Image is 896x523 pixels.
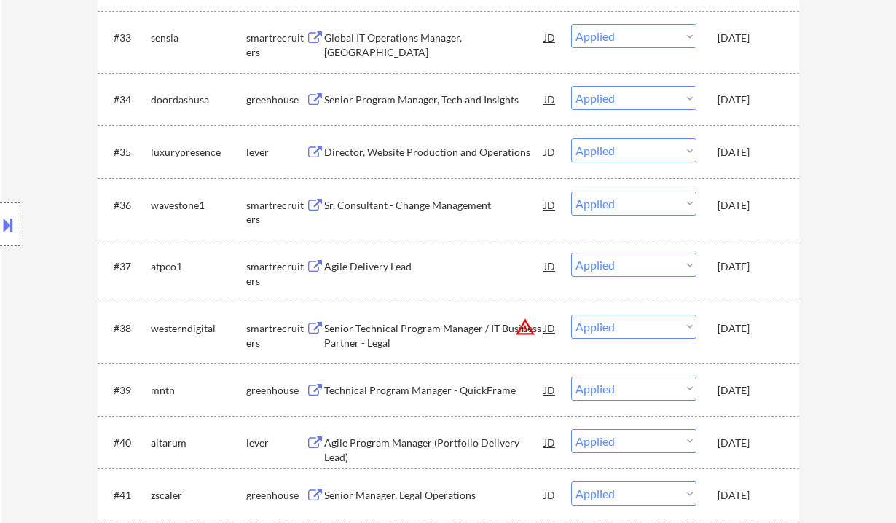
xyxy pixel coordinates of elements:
div: [DATE] [718,145,782,160]
div: [DATE] [718,259,782,274]
div: [DATE] [718,436,782,450]
div: greenhouse [246,488,306,503]
div: smartrecruiters [246,198,306,227]
div: #40 [114,436,139,450]
div: [DATE] [718,383,782,398]
div: [DATE] [718,93,782,107]
div: lever [246,436,306,450]
div: zscaler [151,488,246,503]
div: smartrecruiters [246,321,306,350]
div: JD [543,377,557,403]
div: JD [543,429,557,455]
div: Agile Program Manager (Portfolio Delivery Lead) [324,436,544,464]
div: [DATE] [718,31,782,45]
div: Senior Technical Program Manager / IT Business Partner - Legal [324,321,544,350]
div: lever [246,145,306,160]
div: [DATE] [718,198,782,213]
div: Senior Program Manager, Tech and Insights [324,93,544,107]
div: JD [543,86,557,112]
div: Technical Program Manager - QuickFrame [324,383,544,398]
div: #33 [114,31,139,45]
div: [DATE] [718,321,782,336]
div: sensia [151,31,246,45]
div: Director, Website Production and Operations [324,145,544,160]
div: Senior Manager, Legal Operations [324,488,544,503]
div: smartrecruiters [246,31,306,59]
div: smartrecruiters [246,259,306,288]
div: Agile Delivery Lead [324,259,544,274]
div: JD [543,24,557,50]
div: JD [543,138,557,165]
div: JD [543,192,557,218]
div: JD [543,253,557,279]
div: Sr. Consultant - Change Management [324,198,544,213]
div: greenhouse [246,383,306,398]
div: greenhouse [246,93,306,107]
div: [DATE] [718,488,782,503]
div: JD [543,315,557,341]
div: #41 [114,488,139,503]
div: JD [543,481,557,508]
div: Global IT Operations Manager, [GEOGRAPHIC_DATA] [324,31,544,59]
button: warning_amber [515,317,535,337]
div: #39 [114,383,139,398]
div: altarum [151,436,246,450]
div: mntn [151,383,246,398]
